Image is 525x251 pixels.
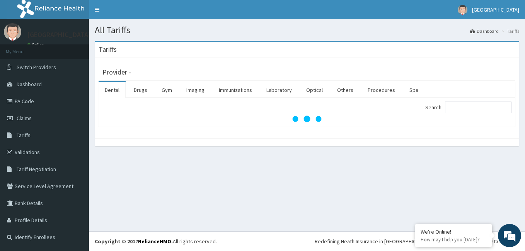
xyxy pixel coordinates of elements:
input: Search: [445,102,511,113]
span: Dashboard [17,81,42,88]
footer: All rights reserved. [89,231,525,251]
strong: Copyright © 2017 . [95,238,173,245]
h3: Provider - [102,69,131,76]
a: Drugs [128,82,153,98]
p: How may I help you today? [421,236,486,243]
a: Immunizations [213,82,258,98]
h3: Tariffs [99,46,117,53]
span: [GEOGRAPHIC_DATA] [472,6,519,13]
label: Search: [425,102,511,113]
span: Tariff Negotiation [17,166,56,173]
h1: All Tariffs [95,25,519,35]
a: Procedures [361,82,401,98]
span: Switch Providers [17,64,56,71]
div: Redefining Heath Insurance in [GEOGRAPHIC_DATA] using Telemedicine and Data Science! [315,237,519,245]
p: [GEOGRAPHIC_DATA] [27,31,91,38]
a: Imaging [180,82,211,98]
a: Gym [155,82,178,98]
a: RelianceHMO [138,238,171,245]
img: User Image [458,5,467,15]
a: Spa [403,82,424,98]
a: Laboratory [260,82,298,98]
svg: audio-loading [291,103,322,134]
a: Optical [300,82,329,98]
a: Dental [99,82,126,98]
div: We're Online! [421,228,486,235]
img: User Image [4,23,21,41]
li: Tariffs [499,28,519,34]
a: Dashboard [470,28,499,34]
a: Others [331,82,360,98]
span: Claims [17,115,32,122]
a: Online [27,42,46,47]
span: Tariffs [17,132,31,139]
